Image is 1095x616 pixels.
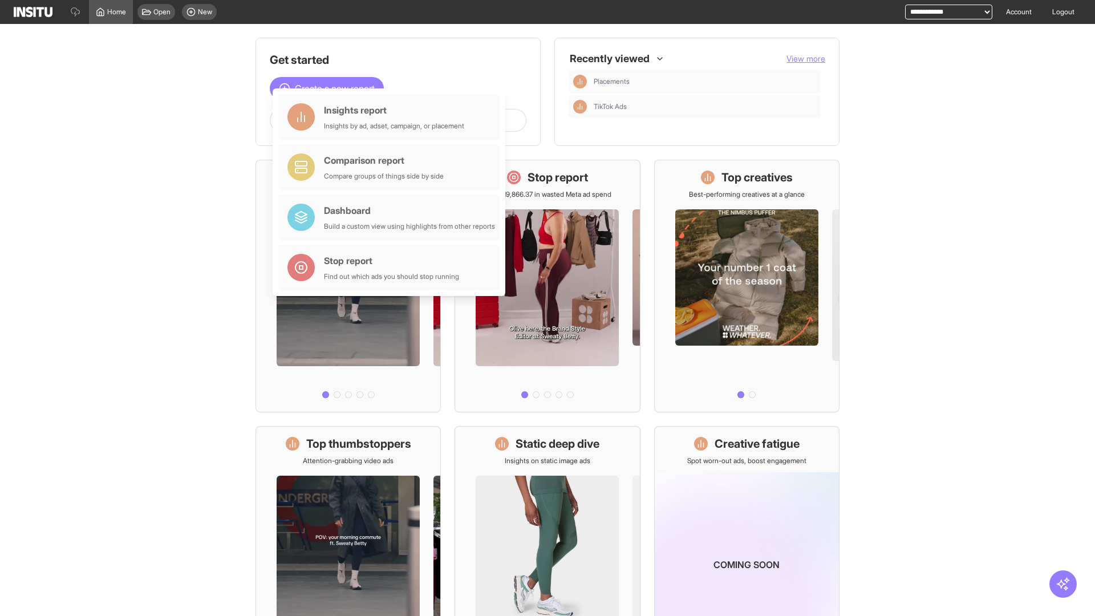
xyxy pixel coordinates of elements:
img: Logo [14,7,52,17]
button: Create a new report [270,77,384,100]
div: Comparison report [324,153,444,167]
span: View more [786,54,825,63]
p: Save £19,866.37 in wasted Meta ad spend [483,190,611,199]
div: Stop report [324,254,459,268]
span: Open [153,7,171,17]
h1: Top thumbstoppers [306,436,411,452]
span: TikTok Ads [594,102,627,111]
div: Insights [573,75,587,88]
h1: Get started [270,52,526,68]
h1: Stop report [528,169,588,185]
span: Placements [594,77,816,86]
a: Stop reportSave £19,866.37 in wasted Meta ad spend [455,160,640,412]
div: Build a custom view using highlights from other reports [324,222,495,231]
div: Dashboard [324,204,495,217]
span: New [198,7,212,17]
button: View more [786,53,825,64]
p: Attention-grabbing video ads [303,456,394,465]
div: Compare groups of things side by side [324,172,444,181]
div: Insights report [324,103,464,117]
div: Find out which ads you should stop running [324,272,459,281]
div: Insights [573,100,587,114]
span: Placements [594,77,630,86]
a: What's live nowSee all active ads instantly [255,160,441,412]
p: Best-performing creatives at a glance [689,190,805,199]
div: Insights by ad, adset, campaign, or placement [324,121,464,131]
span: Create a new report [295,82,375,95]
h1: Top creatives [721,169,793,185]
h1: Static deep dive [516,436,599,452]
span: Home [107,7,126,17]
span: TikTok Ads [594,102,816,111]
a: Top creativesBest-performing creatives at a glance [654,160,839,412]
p: Insights on static image ads [505,456,590,465]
